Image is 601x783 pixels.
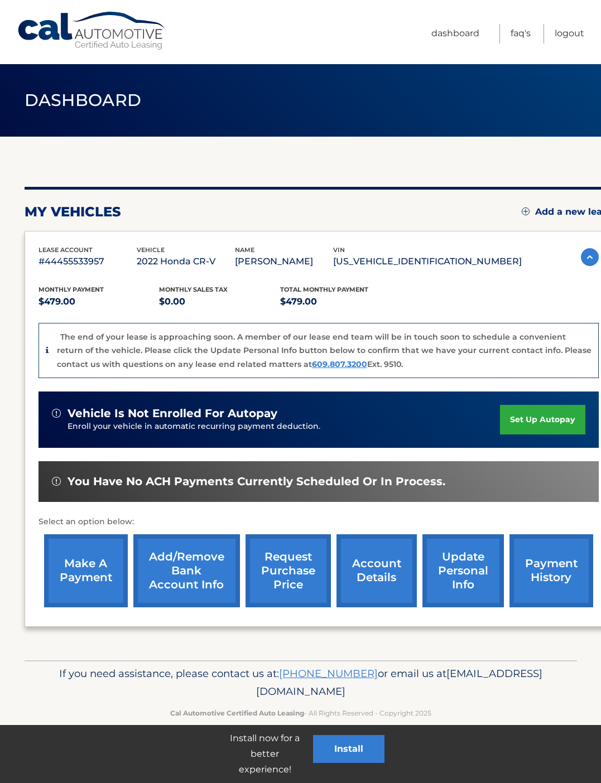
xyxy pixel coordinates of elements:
a: Dashboard [431,24,479,43]
a: update personal info [422,534,504,607]
a: set up autopay [500,405,585,434]
span: Monthly sales Tax [159,286,228,293]
span: vehicle [137,246,165,254]
p: If you need assistance, please contact us at: or email us at [41,665,560,700]
img: add.svg [522,207,530,215]
a: 609.807.3200 [312,359,367,369]
span: vin [333,246,345,254]
h2: my vehicles [25,204,121,220]
img: accordion-active.svg [581,248,599,266]
p: [PERSON_NAME] [235,254,333,269]
strong: Cal Automotive Certified Auto Leasing [170,709,304,717]
span: Total Monthly Payment [280,286,368,293]
a: make a payment [44,534,128,607]
a: request purchase price [246,534,331,607]
p: - All Rights Reserved - Copyright 2025 [41,707,560,719]
a: Logout [555,24,584,43]
span: You have no ACH payments currently scheduled or in process. [68,475,445,489]
span: name [235,246,254,254]
span: Monthly Payment [39,286,104,293]
p: $479.00 [280,294,401,310]
span: lease account [39,246,93,254]
p: The end of your lease is approaching soon. A member of our lease end team will be in touch soon t... [57,332,592,369]
p: #44455533957 [39,254,137,269]
p: Enroll your vehicle in automatic recurring payment deduction. [68,420,501,433]
img: alert-white.svg [52,409,61,418]
span: vehicle is not enrolled for autopay [68,407,277,420]
a: account details [336,534,417,607]
a: payment history [509,534,593,607]
p: Select an option below: [39,515,599,529]
button: Install [313,735,384,763]
a: Add/Remove bank account info [133,534,240,607]
p: 2022 Honda CR-V [137,254,235,269]
a: Cal Automotive [17,11,167,51]
p: $479.00 [39,294,160,310]
p: Install now for a better experience! [217,731,313,777]
img: alert-white.svg [52,477,61,486]
span: Dashboard [25,90,142,110]
a: [PHONE_NUMBER] [279,667,378,680]
a: FAQ's [511,24,531,43]
p: [US_VEHICLE_IDENTIFICATION_NUMBER] [333,254,522,269]
p: $0.00 [159,294,280,310]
